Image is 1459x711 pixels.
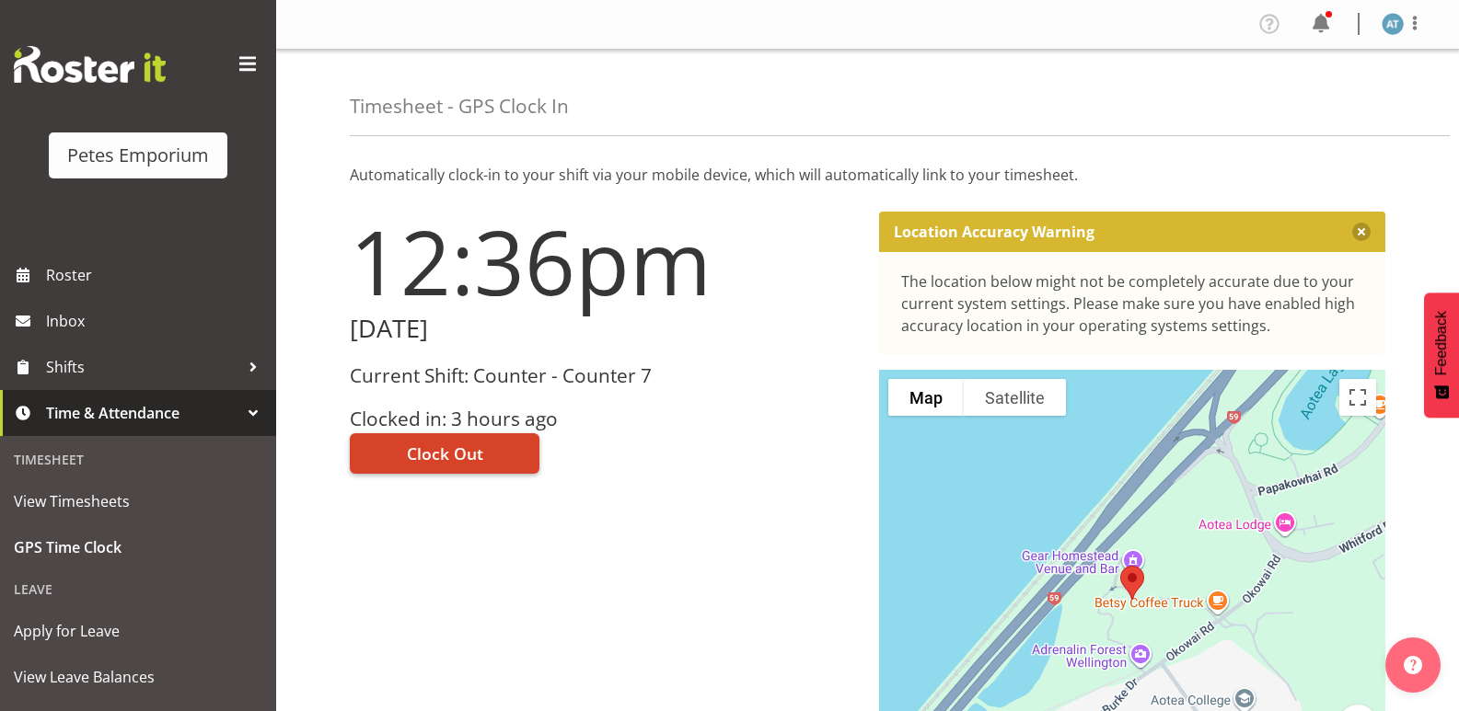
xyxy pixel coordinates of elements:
h3: Clocked in: 3 hours ago [350,408,857,430]
button: Clock Out [350,433,539,474]
div: Petes Emporium [67,142,209,169]
h3: Current Shift: Counter - Counter 7 [350,365,857,386]
h1: 12:36pm [350,212,857,311]
span: GPS Time Clock [14,533,262,561]
span: Time & Attendance [46,399,239,427]
button: Show street map [888,379,964,416]
div: The location below might not be completely accurate due to your current system settings. Please m... [901,270,1364,337]
span: Clock Out [407,442,483,465]
button: Show satellite imagery [964,379,1066,416]
span: View Leave Balances [14,663,262,691]
a: GPS Time Clock [5,524,272,570]
a: View Timesheets [5,478,272,524]
h4: Timesheet - GPS Clock In [350,96,569,117]
img: Rosterit website logo [14,46,166,83]
button: Feedback - Show survey [1424,292,1459,418]
button: Toggle fullscreen view [1339,379,1376,416]
span: Roster [46,261,267,289]
p: Automatically clock-in to your shift via your mobile device, which will automatically link to you... [350,164,1385,186]
span: Shifts [46,353,239,381]
a: Apply for Leave [5,608,272,654]
p: Location Accuracy Warning [894,223,1094,241]
span: View Timesheets [14,487,262,515]
a: View Leave Balances [5,654,272,700]
span: Apply for Leave [14,617,262,645]
img: help-xxl-2.png [1404,656,1422,674]
h2: [DATE] [350,315,857,343]
div: Timesheet [5,441,272,478]
span: Inbox [46,307,267,335]
span: Feedback [1433,311,1450,375]
button: Close message [1352,223,1371,241]
img: alex-micheal-taniwha5364.jpg [1382,13,1404,35]
div: Leave [5,570,272,608]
